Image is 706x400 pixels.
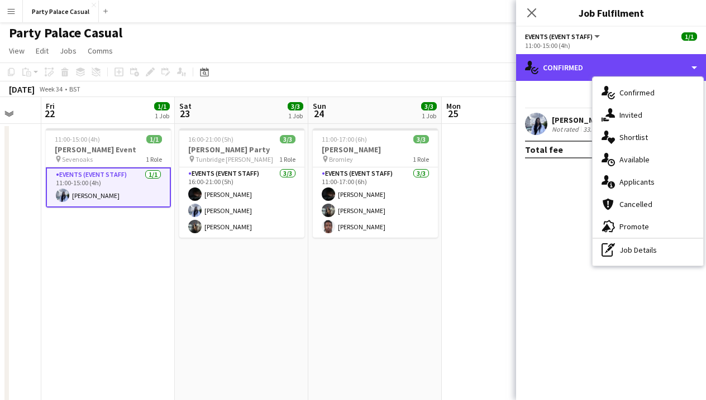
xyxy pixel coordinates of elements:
div: Job Details [593,239,703,261]
div: [DATE] [9,84,35,95]
span: Events (Event Staff) [525,32,593,41]
h1: Party Palace Casual [9,25,122,41]
span: 23 [178,107,192,120]
a: View [4,44,29,58]
div: [PERSON_NAME] [552,115,611,125]
h3: [PERSON_NAME] [313,144,438,155]
app-job-card: 11:00-17:00 (6h)3/3[PERSON_NAME] Bromley1 RoleEvents (Event Staff)3/311:00-17:00 (6h)[PERSON_NAME... [313,128,438,238]
div: Cancelled [593,193,703,215]
span: Week 34 [37,85,65,93]
div: Shortlist [593,126,703,148]
span: 24 [311,107,326,120]
app-job-card: 16:00-21:00 (5h)3/3[PERSON_NAME] Party Tunbridge [PERSON_NAME]1 RoleEvents (Event Staff)3/316:00-... [179,128,304,238]
div: Available [593,148,703,171]
h3: [PERSON_NAME] Party [179,144,304,155]
span: Sevenoaks [62,155,93,163]
div: BST [69,85,80,93]
div: Confirmed [593,81,703,104]
span: 3/3 [421,102,437,110]
button: Party Palace Casual [23,1,99,22]
span: 1 Role [279,155,295,163]
button: Events (Event Staff) [525,32,602,41]
span: Comms [88,46,113,56]
span: 11:00-15:00 (4h) [55,135,100,143]
span: Tunbridge [PERSON_NAME] [195,155,273,163]
app-card-role: Events (Event Staff)1/111:00-15:00 (4h)[PERSON_NAME] [46,167,171,208]
span: 3/3 [413,135,429,143]
span: Sun [313,101,326,111]
span: Mon [446,101,461,111]
div: 1 Job [288,112,303,120]
a: Comms [83,44,117,58]
span: Jobs [60,46,77,56]
span: 1/1 [146,135,162,143]
span: Fri [46,101,55,111]
span: 1/1 [681,32,697,41]
app-job-card: 11:00-15:00 (4h)1/1[PERSON_NAME] Event Sevenoaks1 RoleEvents (Event Staff)1/111:00-15:00 (4h)[PER... [46,128,171,208]
div: Confirmed [516,54,706,81]
span: View [9,46,25,56]
div: Invited [593,104,703,126]
div: Not rated [552,125,581,133]
span: 1/1 [154,102,170,110]
div: 11:00-15:00 (4h) [525,41,697,50]
span: 11:00-17:00 (6h) [322,135,367,143]
h3: Job Fulfilment [516,6,706,20]
span: Sat [179,101,192,111]
div: 1 Job [155,112,169,120]
div: Promote [593,215,703,238]
span: Bromley [329,155,353,163]
h3: [PERSON_NAME] Event [46,144,171,155]
div: 1 Job [422,112,436,120]
div: Applicants [593,171,703,193]
span: 22 [44,107,55,120]
app-card-role: Events (Event Staff)3/311:00-17:00 (6h)[PERSON_NAME][PERSON_NAME][PERSON_NAME] [313,167,438,238]
div: Total fee [525,144,563,155]
span: 3/3 [280,135,295,143]
span: 1 Role [413,155,429,163]
div: 33.1km [581,125,606,133]
span: 25 [445,107,461,120]
a: Jobs [55,44,81,58]
span: 3/3 [288,102,303,110]
app-card-role: Events (Event Staff)3/316:00-21:00 (5h)[PERSON_NAME][PERSON_NAME][PERSON_NAME] [179,167,304,238]
span: Edit [36,46,49,56]
span: 16:00-21:00 (5h) [188,135,233,143]
span: 1 Role [146,155,162,163]
a: Edit [31,44,53,58]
